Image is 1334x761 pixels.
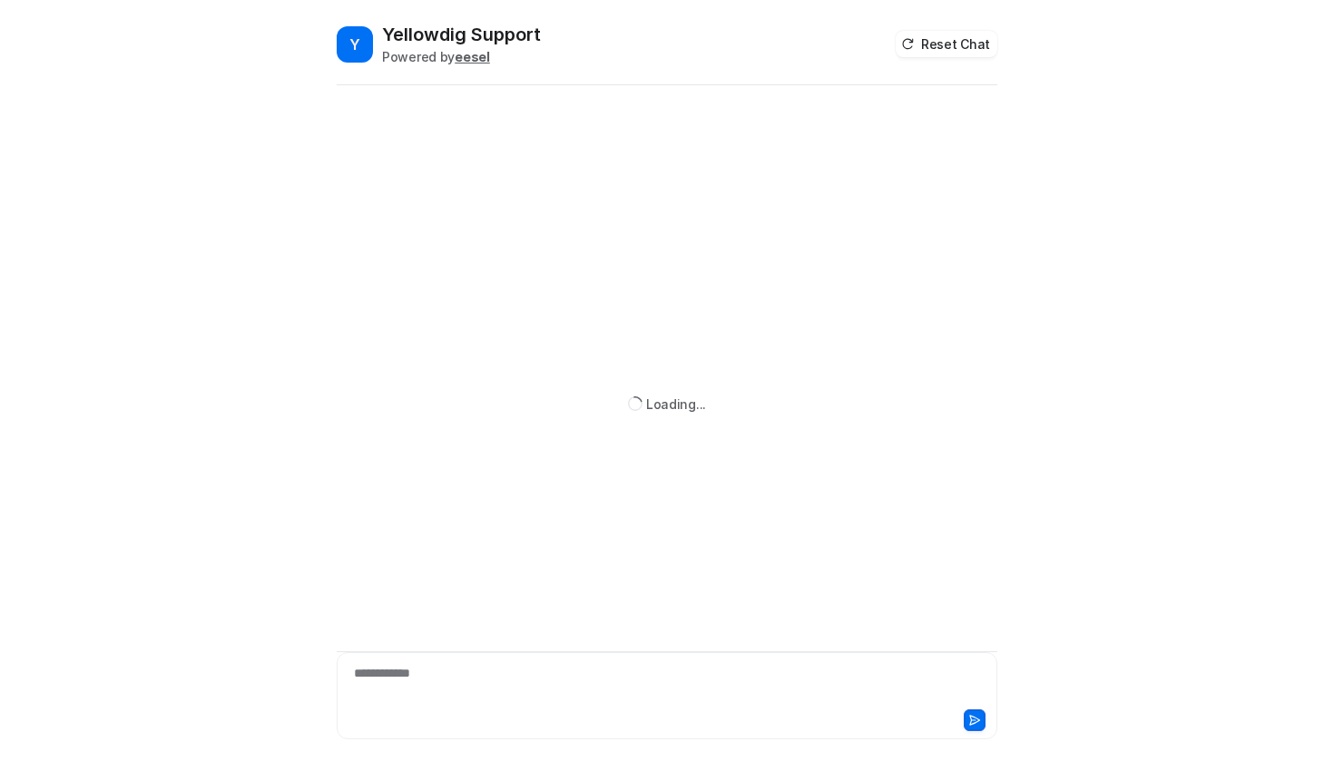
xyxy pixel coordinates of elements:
[382,47,541,66] div: Powered by
[382,22,541,47] h2: Yellowdig Support
[646,395,706,414] div: Loading...
[896,31,997,57] button: Reset Chat
[455,49,490,64] b: eesel
[337,26,373,63] span: Y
